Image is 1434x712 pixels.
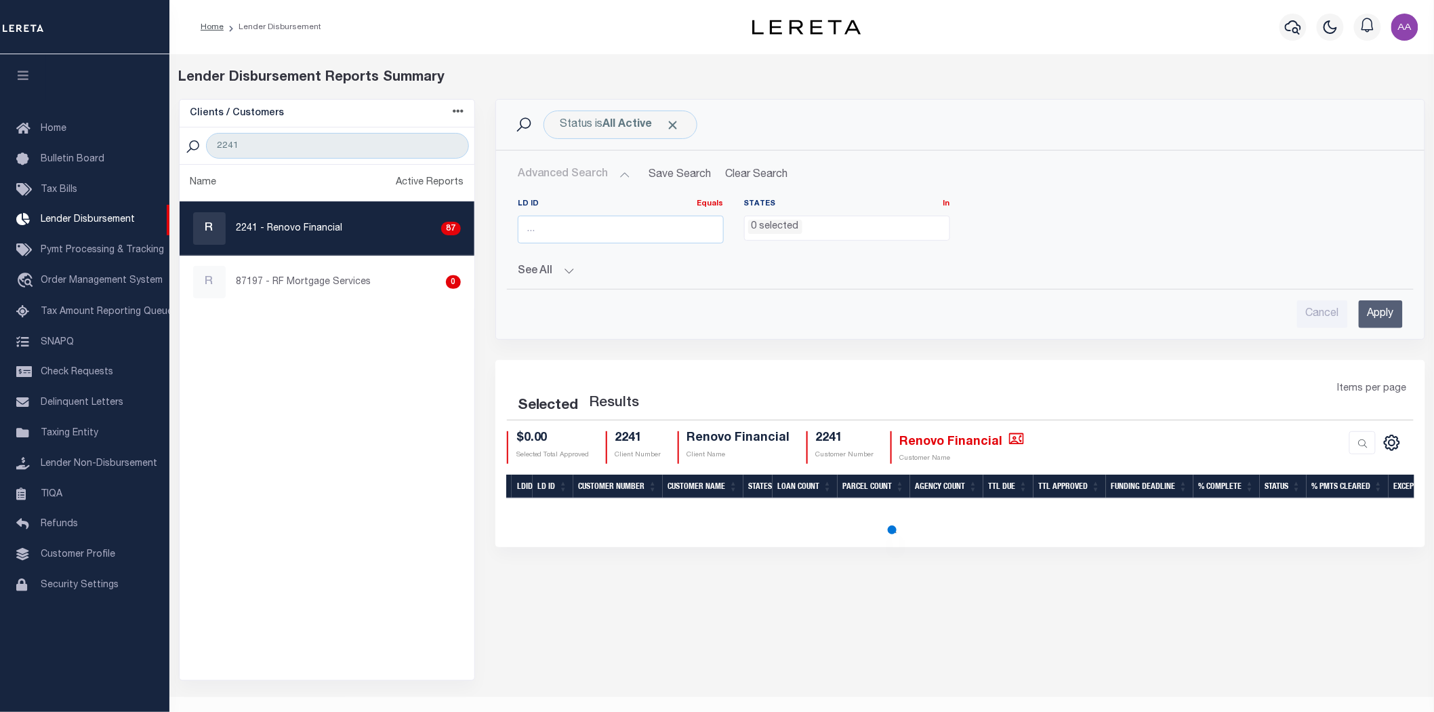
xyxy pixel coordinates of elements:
p: Customer Number [816,450,874,460]
span: Delinquent Letters [41,398,123,408]
input: Apply [1359,300,1403,328]
h4: Renovo Financial [687,431,790,446]
input: Search Customer [206,133,468,159]
i: travel_explore [16,273,38,290]
img: logo-dark.svg [752,20,861,35]
label: States [744,199,950,210]
span: TIQA [41,489,62,498]
h4: 2241 [816,431,874,446]
th: LDID [512,475,533,498]
span: Lender Non-Disbursement [41,459,157,469]
p: Client Name [687,450,790,460]
button: Advanced Search [518,161,630,188]
a: R2241 - Renovo Financial87 [180,202,474,255]
button: Save Search [641,161,720,188]
div: Selected [518,395,579,417]
p: 2241 - Renovo Financial [237,222,343,236]
span: Security Settings [41,580,119,590]
input: Cancel [1297,300,1348,328]
th: Parcel Count [838,475,910,498]
div: Click to Edit [544,111,697,139]
span: Bulletin Board [41,155,104,164]
span: Check Requests [41,368,113,377]
div: Name [190,176,217,191]
p: Client Number [615,450,661,460]
th: Customer Name [663,475,743,498]
b: All Active [603,119,653,130]
div: Lender Disbursement Reports Summary [179,68,1425,88]
th: Funding Deadline [1106,475,1193,498]
th: % Pmts Cleared [1307,475,1389,498]
h5: Clients / Customers [190,108,285,119]
img: svg+xml;base64,PHN2ZyB4bWxucz0iaHR0cDovL3d3dy53My5vcmcvMjAwMC9zdmciIHBvaW50ZXItZXZlbnRzPSJub25lIi... [1391,14,1418,41]
div: 87 [441,222,460,235]
div: R [193,266,226,298]
a: In [943,200,950,207]
label: LD ID [518,199,724,210]
li: Lender Disbursement [224,21,321,33]
a: Home [201,23,224,31]
span: Click to Remove [666,118,680,132]
input: ... [518,216,724,243]
span: Home [41,124,66,134]
span: Customer Profile [41,550,115,559]
button: Clear Search [720,161,794,188]
p: Customer Name [900,454,1024,464]
div: 0 [446,275,460,289]
span: Tax Amount Reporting Queue [41,307,173,317]
th: Status [1260,475,1307,498]
span: SNAPQ [41,337,74,347]
h4: 2241 [615,431,661,446]
div: R [193,212,226,245]
th: LD ID [533,475,573,498]
p: Selected Total Approved [516,450,590,460]
span: Taxing Entity [41,429,98,438]
span: Pymt Processing & Tracking [41,245,164,255]
div: Active Reports [396,176,464,191]
span: Lender Disbursement [41,215,135,224]
th: States [743,475,773,498]
span: Tax Bills [41,185,77,195]
a: R87197 - RF Mortgage Services0 [180,256,474,309]
button: See All [518,265,1403,278]
th: % Complete [1193,475,1260,498]
p: 87197 - RF Mortgage Services [237,275,371,290]
h4: $0.00 [516,431,590,446]
a: Equals [697,200,724,207]
h4: Renovo Financial [900,431,1024,450]
label: Results [590,393,640,414]
th: Customer Number [573,475,663,498]
th: Ttl Approved [1033,475,1106,498]
span: Order Management System [41,276,163,285]
span: Refunds [41,519,78,529]
th: Ttl Due [983,475,1033,498]
th: Agency Count [910,475,983,498]
th: Loan Count [773,475,838,498]
li: 0 selected [748,220,802,235]
span: Items per page [1338,382,1407,397]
